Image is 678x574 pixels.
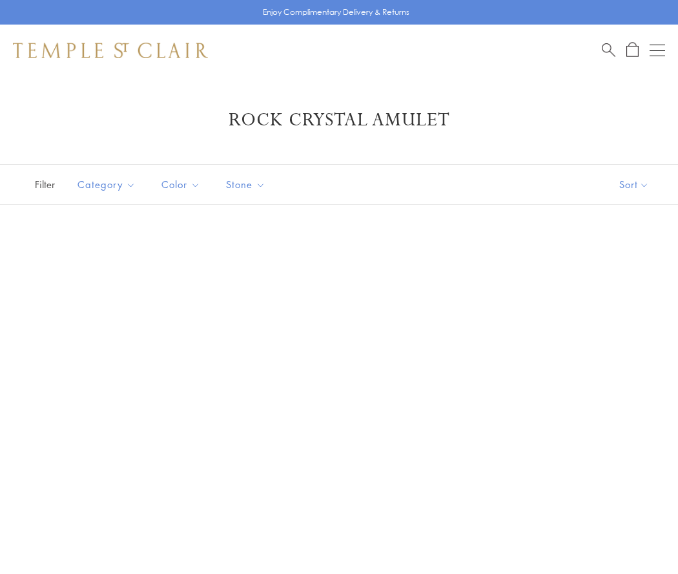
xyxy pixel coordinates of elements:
[263,6,409,19] p: Enjoy Complimentary Delivery & Returns
[626,42,639,58] a: Open Shopping Bag
[216,170,275,199] button: Stone
[13,43,208,58] img: Temple St. Clair
[220,176,275,193] span: Stone
[32,109,646,132] h1: Rock Crystal Amulet
[152,170,210,199] button: Color
[68,170,145,199] button: Category
[590,165,678,204] button: Show sort by
[650,43,665,58] button: Open navigation
[602,42,615,58] a: Search
[155,176,210,193] span: Color
[71,176,145,193] span: Category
